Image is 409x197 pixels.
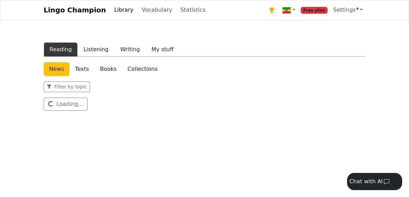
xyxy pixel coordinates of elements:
[283,6,291,14] img: et.svg
[298,3,331,17] a: Free plan
[301,7,328,14] span: Free plan
[146,42,179,57] button: My stuff
[111,3,136,17] a: Library
[95,62,122,76] a: Books
[78,42,114,57] button: Listening
[333,7,358,13] span: Settings
[44,81,90,92] button: Filter by topic
[114,42,146,57] button: Writing
[69,62,95,76] a: Texts
[44,42,78,57] button: Reading
[44,3,106,17] a: Lingo Champion
[139,3,175,17] a: Vocabulary
[122,62,163,76] a: Collections
[178,3,208,17] a: Statistics
[330,3,365,17] a: Settings
[349,177,383,186] div: Chat with AI
[347,173,402,190] button: Chat with AI
[44,62,69,76] a: News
